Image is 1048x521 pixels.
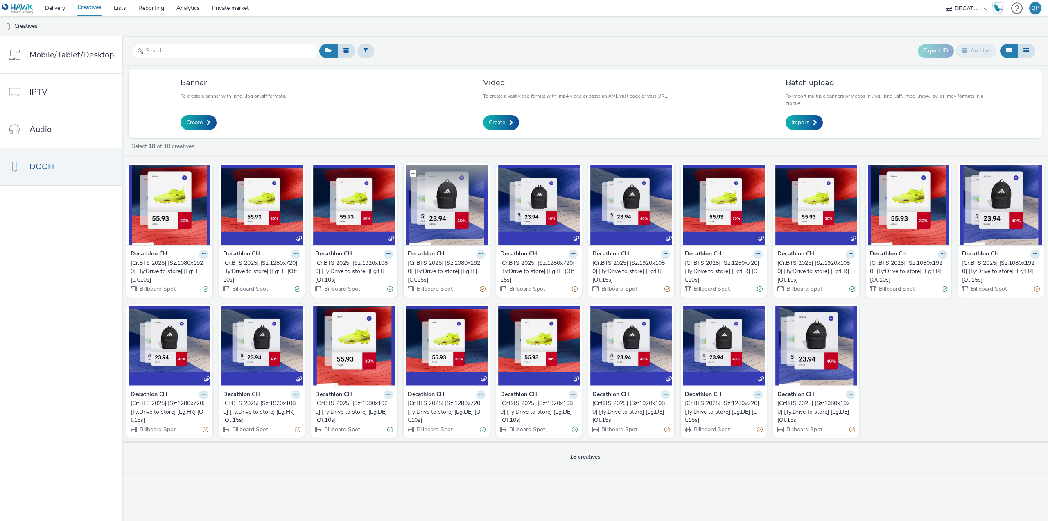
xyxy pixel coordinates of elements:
div: Valid [757,285,763,293]
img: [Cr:BTS 2025] [Sz:1080x1920] [Ty:Drive to store] [Lg:IT] [Ot:15s] visual [406,165,488,245]
strong: Decathlon CH [777,250,814,259]
h3: Batch upload [786,77,990,88]
div: Valid [572,425,578,434]
a: [Cr:BTS 2025] [Sz:1280x720] [Ty:Drive to store] [Lg:FR] [Ot:15s] [131,399,208,424]
span: Billboard Spot [786,285,822,293]
img: [Cr:BTS 2025] [Sz:1280x720] [Ty:Drive to store] [Lg:DE] [Ot:15s] visual [683,306,765,386]
img: [Cr:BTS 2025] [Sz:1080x1920] [Ty:Drive to store] [Lg:FR] [Ot:15s] visual [960,165,1042,245]
a: [Cr:BTS 2025] [Sz:1280x720] [Ty:Drive to store] [Lg:IT] [Ot:15s] [500,259,578,284]
strong: Decathlon CH [592,390,629,400]
div: [Cr:BTS 2025] [Sz:1920x1080] [Ty:Drive to store] [Lg:FR] [Ot:10s] [777,259,852,284]
a: [Cr:BTS 2025] [Sz:1920x1080] [Ty:Drive to store] [Lg:DE] [Ot:15s] [592,399,670,424]
strong: Decathlon CH [685,250,722,259]
strong: Decathlon CH [315,390,352,400]
img: [Cr:BTS 2025] [Sz:1280x720] [Ty:Drive to store] [Lg:DE] [Ot:10s] visual [406,306,488,386]
img: dooh [4,23,12,31]
strong: Decathlon CH [777,390,814,400]
p: To import multiple banners or videos in .jpg, .png, .gif, .mpg, .mp4, .avi or .mov formats in a z... [786,92,990,107]
span: Billboard Spot [693,285,730,293]
span: Billboard Spot [601,425,637,433]
span: Billboard Spot [693,425,730,433]
strong: Decathlon CH [408,390,445,400]
div: Partially valid [664,425,670,434]
div: Partially valid [664,285,670,293]
a: [Cr:BTS 2025] [Sz:1080x1920] [Ty:Drive to store] [Lg:IT] [Ot:10s] [131,259,208,284]
img: [Cr:BTS 2025] [Sz:1080x1920] [Ty:Drive to store] [Lg:DE] [Ot:15s] visual [775,306,857,386]
img: [Cr:BTS 2025] [Sz:1920x1080] [Ty:Drive to store] [Lg:IT] [Ot:10s] visual [313,165,395,245]
a: [Cr:BTS 2025] [Sz:1280x720] [Ty:Drive to store] [Lg:DE] [Ot:15s] [685,399,763,424]
p: To create a vast video format with .mp4 video or paste an XML vast code or vast URL. [483,92,668,100]
a: [Cr:BTS 2025] [Sz:1920x1080] [Ty:Drive to store] [Lg:IT] [Ot:10s] [315,259,393,284]
div: Hawk Academy [992,2,1004,15]
a: [Cr:BTS 2025] [Sz:1080x1920] [Ty:Drive to store] [Lg:DE] [Ot:10s] [315,399,393,424]
button: Table [1017,44,1035,58]
img: [Cr:BTS 2025] [Sz:1920x1080] [Ty:Drive to store] [Lg:DE] [Ot:10s] visual [498,306,580,386]
span: Create [489,118,505,127]
div: Valid [942,285,947,293]
div: [Cr:BTS 2025] [Sz:1280x720] [Ty:Drive to store] [Lg:FR] [Ot:15s] [131,399,205,424]
a: [Cr:BTS 2025] [Sz:1080x1920] [Ty:Drive to store] [Lg:FR] [Ot:10s] [870,259,948,284]
div: [Cr:BTS 2025] [Sz:1280x720] [Ty:Drive to store] [Lg:IT] [Ot:10s] [223,259,298,284]
div: [Cr:BTS 2025] [Sz:1080x1920] [Ty:Drive to store] [Lg:DE] [Ot:15s] [777,399,852,424]
img: [Cr:BTS 2025] [Sz:1920x1080] [Ty:Drive to store] [Lg:DE] [Ot:15s] visual [590,306,672,386]
div: Partially valid [757,425,763,434]
div: [Cr:BTS 2025] [Sz:1920x1080] [Ty:Drive to store] [Lg:IT] [Ot:10s] [315,259,390,284]
span: Billboard Spot [786,425,822,433]
a: [Cr:BTS 2025] [Sz:1920x1080] [Ty:Drive to store] [Lg:FR] [Ot:10s] [777,259,855,284]
div: QP [1031,2,1039,14]
span: Mobile/Tablet/Desktop [29,49,114,61]
p: To create a banner with .png, .jpg or .gif formats. [181,92,286,100]
strong: Decathlon CH [131,390,167,400]
img: [Cr:BTS 2025] [Sz:1280x720] [Ty:Drive to store] [Lg:FR] [Ot:10s] visual [683,165,765,245]
span: Billboard Spot [231,285,268,293]
div: Partially valid [1034,285,1040,293]
strong: Decathlon CH [131,250,167,259]
span: Billboard Spot [139,285,176,293]
span: Billboard Spot [508,285,545,293]
a: [Cr:BTS 2025] [Sz:1920x1080] [Ty:Drive to store] [Lg:IT] [Ot:15s] [592,259,670,284]
strong: Decathlon CH [315,250,352,259]
strong: Decathlon CH [870,250,907,259]
span: Billboard Spot [323,425,360,433]
a: [Cr:BTS 2025] [Sz:1280x720] [Ty:Drive to store] [Lg:DE] [Ot:10s] [408,399,486,424]
div: [Cr:BTS 2025] [Sz:1080x1920] [Ty:Drive to store] [Lg:FR] [Ot:10s] [870,259,944,284]
div: Valid [480,425,486,434]
div: [Cr:BTS 2025] [Sz:1280x720] [Ty:Drive to store] [Lg:DE] [Ot:15s] [685,399,759,424]
div: Partially valid [572,285,578,293]
span: Billboard Spot [323,285,360,293]
span: Create [186,118,203,127]
div: Partially valid [295,425,300,434]
span: Billboard Spot [416,285,453,293]
span: 18 creatives [570,453,601,461]
button: Export ID [918,44,954,57]
div: [Cr:BTS 2025] [Sz:1280x720] [Ty:Drive to store] [Lg:FR] [Ot:10s] [685,259,759,284]
span: DOOH [29,161,54,173]
div: Valid [203,285,208,293]
span: Billboard Spot [878,285,915,293]
img: [Cr:BTS 2025] [Sz:1280x720] [Ty:Drive to store] [Lg:FR] [Ot:15s] visual [129,306,210,386]
a: Hawk Academy [992,2,1007,15]
div: [Cr:BTS 2025] [Sz:1920x1080] [Ty:Drive to store] [Lg:FR] [Ot:15s] [223,399,298,424]
span: Audio [29,123,52,135]
div: Partially valid [849,425,855,434]
img: [Cr:BTS 2025] [Sz:1920x1080] [Ty:Drive to store] [Lg:IT] [Ot:15s] visual [590,165,672,245]
div: [Cr:BTS 2025] [Sz:1080x1920] [Ty:Drive to store] [Lg:IT] [Ot:15s] [408,259,482,284]
div: [Cr:BTS 2025] [Sz:1920x1080] [Ty:Drive to store] [Lg:DE] [Ot:15s] [592,399,667,424]
a: [Cr:BTS 2025] [Sz:1280x720] [Ty:Drive to store] [Lg:IT] [Ot:10s] [223,259,301,284]
div: Partially valid [480,285,486,293]
div: Valid [849,285,855,293]
h3: Banner [181,77,286,88]
div: Valid [387,285,393,293]
a: Create [483,115,519,130]
strong: Decathlon CH [685,390,722,400]
span: Billboard Spot [231,425,268,433]
span: Billboard Spot [139,425,176,433]
strong: Decathlon CH [592,250,629,259]
input: Search... [133,44,317,58]
strong: Decathlon CH [223,250,260,259]
a: [Cr:BTS 2025] [Sz:1280x720] [Ty:Drive to store] [Lg:FR] [Ot:10s] [685,259,763,284]
div: [Cr:BTS 2025] [Sz:1080x1920] [Ty:Drive to store] [Lg:FR] [Ot:15s] [962,259,1037,284]
a: Create [181,115,217,130]
strong: Decathlon CH [408,250,445,259]
img: [Cr:BTS 2025] [Sz:1080x1920] [Ty:Drive to store] [Lg:DE] [Ot:10s] visual [313,306,395,386]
